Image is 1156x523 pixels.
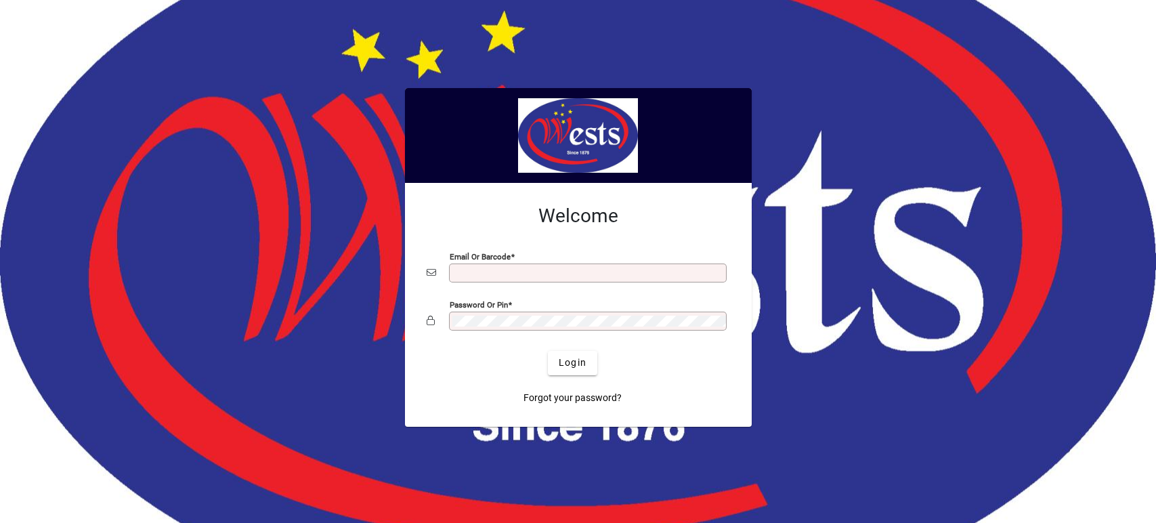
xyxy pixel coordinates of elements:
[427,205,730,228] h2: Welcome
[559,356,586,370] span: Login
[518,386,627,411] a: Forgot your password?
[450,299,508,309] mat-label: Password or Pin
[450,251,511,261] mat-label: Email or Barcode
[548,351,597,375] button: Login
[523,391,622,405] span: Forgot your password?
